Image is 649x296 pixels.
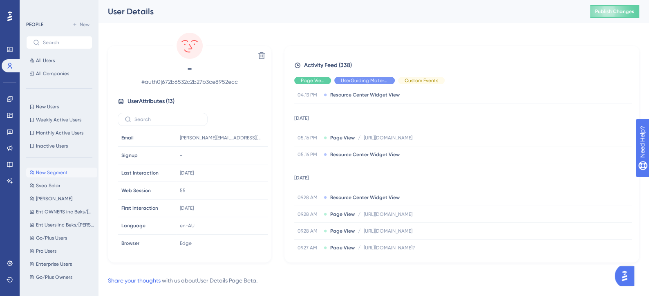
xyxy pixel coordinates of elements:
[358,135,360,141] span: /
[364,211,412,218] span: [URL][DOMAIN_NAME]
[121,152,138,159] span: Signup
[358,244,360,251] span: /
[108,6,570,17] div: User Details
[121,170,159,176] span: Last Interaction
[180,240,192,247] span: Edge
[330,135,355,141] span: Page View
[330,151,400,158] span: Resource Center Widget View
[615,264,639,288] iframe: UserGuiding AI Assistant Launcher
[128,96,175,106] span: User Attributes ( 13 )
[108,277,161,284] a: Share your thoughts
[36,130,83,136] span: Monthly Active Users
[26,102,92,112] button: New Users
[26,115,92,125] button: Weekly Active Users
[26,128,92,138] button: Monthly Active Users
[364,244,415,251] span: [URL][DOMAIN_NAME]?
[180,205,194,211] time: [DATE]
[26,141,92,151] button: Inactive Users
[358,211,360,218] span: /
[36,117,81,123] span: Weekly Active Users
[26,272,97,282] button: Go/Plus Owners
[26,259,97,269] button: Enterprise Users
[43,40,85,45] input: Search
[330,244,355,251] span: Page View
[26,220,97,230] button: Ent Users inc Beks/[PERSON_NAME]
[364,228,412,234] span: [URL][DOMAIN_NAME]
[330,194,400,201] span: Resource Center Widget View
[134,117,201,122] input: Search
[358,228,360,234] span: /
[36,169,68,176] span: New Segment
[69,20,92,29] button: New
[26,194,97,204] button: [PERSON_NAME]
[298,211,320,218] span: 09.28 AM
[36,261,72,267] span: Enterprise Users
[36,57,55,64] span: All Users
[26,233,97,243] button: Go/Plus Users
[36,143,68,149] span: Inactive Users
[330,211,355,218] span: Page View
[108,276,257,285] div: with us about User Details Page Beta .
[298,135,320,141] span: 05.16 PM
[180,170,194,176] time: [DATE]
[330,92,400,98] span: Resource Center Widget View
[180,187,186,194] span: 55
[121,187,151,194] span: Web Session
[80,21,90,28] span: New
[121,222,145,229] span: Language
[36,235,67,241] span: Go/Plus Users
[36,195,72,202] span: [PERSON_NAME]
[36,274,72,280] span: Go/Plus Owners
[590,5,639,18] button: Publish Changes
[298,194,320,201] span: 09.28 AM
[36,248,56,254] span: Pro Users
[26,207,97,217] button: Ent OWNERS inc Beks/[PERSON_NAME]
[36,103,59,110] span: New Users
[294,163,632,189] td: [DATE]
[180,152,182,159] span: -
[26,181,97,191] button: Svea Solar
[298,92,320,98] span: 04.13 PM
[121,135,134,141] span: Email
[118,77,262,87] span: # auth0|672b6532c2b27b3ce8952ecc
[26,56,92,65] button: All Users
[26,246,97,256] button: Pro Users
[405,77,438,84] span: Custom Events
[364,135,412,141] span: [URL][DOMAIN_NAME]
[26,69,92,78] button: All Companies
[180,222,195,229] span: en-AU
[26,21,43,28] div: PEOPLE
[298,244,320,251] span: 09.27 AM
[121,205,158,211] span: First Interaction
[36,182,60,189] span: Svea Solar
[595,8,634,15] span: Publish Changes
[19,2,51,12] span: Need Help?
[36,222,94,228] span: Ent Users inc Beks/[PERSON_NAME]
[121,240,139,247] span: Browser
[301,77,324,84] span: Page View
[26,168,97,177] button: New Segment
[294,103,632,130] td: [DATE]
[118,62,262,75] span: -
[341,77,388,84] span: UserGuiding Material
[298,228,320,234] span: 09.28 AM
[298,151,320,158] span: 05.16 PM
[36,209,94,215] span: Ent OWNERS inc Beks/[PERSON_NAME]
[304,61,352,70] span: Activity Feed (338)
[180,135,262,141] span: [PERSON_NAME][EMAIL_ADDRESS][PERSON_NAME][DOMAIN_NAME]
[330,228,355,234] span: Page View
[36,70,69,77] span: All Companies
